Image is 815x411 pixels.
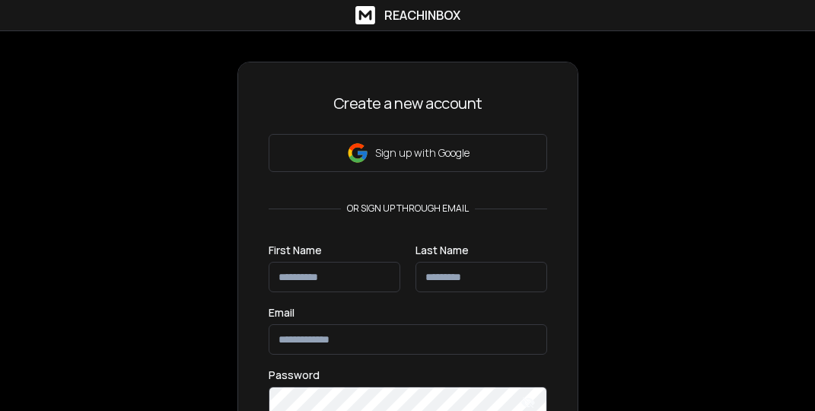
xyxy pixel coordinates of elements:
[355,6,460,24] a: ReachInbox
[269,134,547,172] button: Sign up with Google
[375,145,470,161] p: Sign up with Google
[269,245,322,256] label: First Name
[341,202,475,215] p: or sign up through email
[269,93,547,114] h3: Create a new account
[384,6,460,24] h1: ReachInbox
[269,307,294,318] label: Email
[269,370,320,381] label: Password
[415,245,469,256] label: Last Name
